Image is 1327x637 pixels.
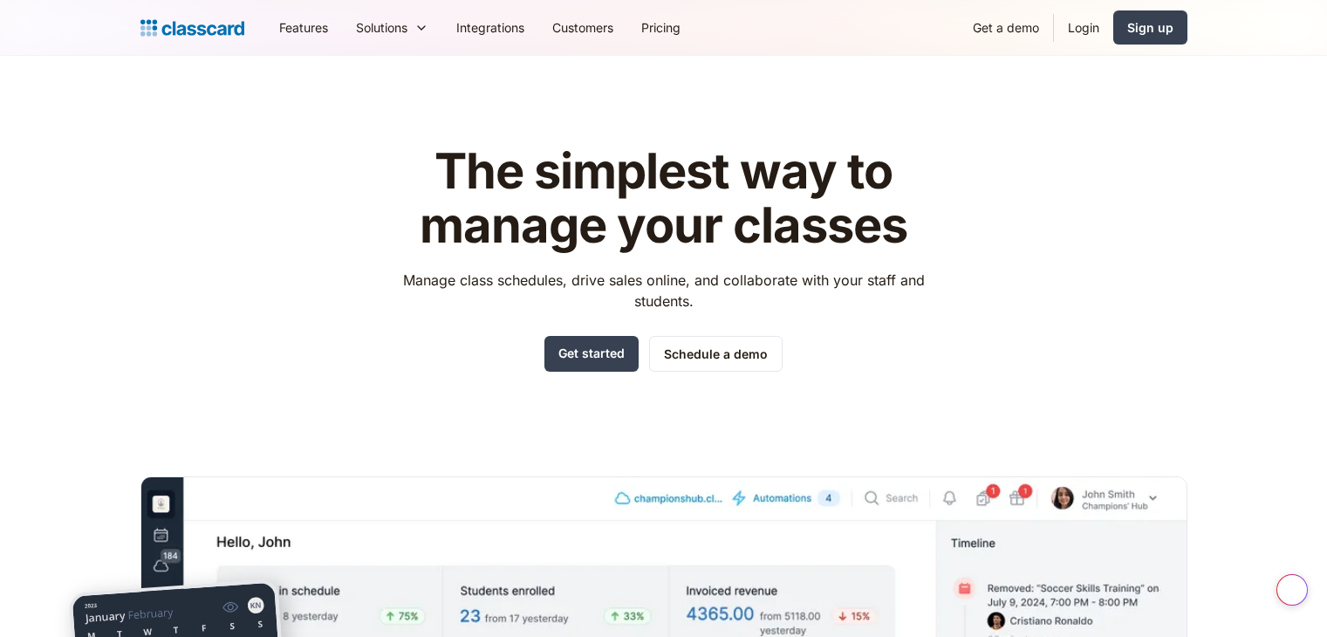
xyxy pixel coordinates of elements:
[386,270,941,312] p: Manage class schedules, drive sales online, and collaborate with your staff and students.
[538,8,627,47] a: Customers
[356,18,407,37] div: Solutions
[140,16,244,40] a: home
[649,336,783,372] a: Schedule a demo
[1054,8,1113,47] a: Login
[342,8,442,47] div: Solutions
[442,8,538,47] a: Integrations
[386,145,941,252] h1: The simplest way to manage your classes
[959,8,1053,47] a: Get a demo
[1127,18,1173,37] div: Sign up
[1113,10,1187,45] a: Sign up
[627,8,694,47] a: Pricing
[544,336,639,372] a: Get started
[265,8,342,47] a: Features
